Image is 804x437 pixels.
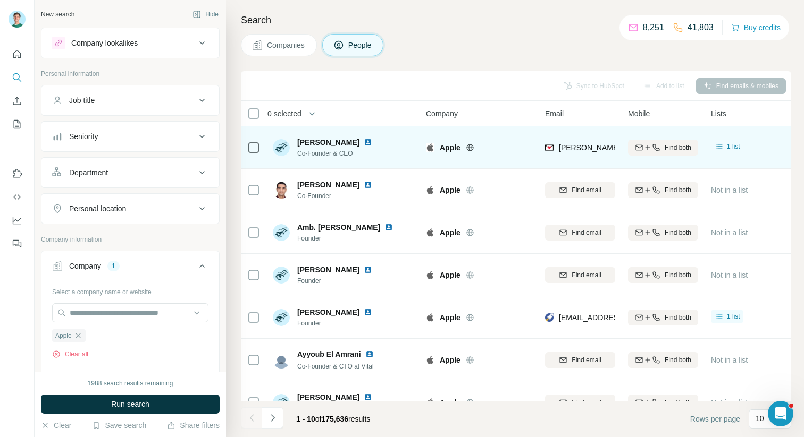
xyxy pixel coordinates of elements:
[440,312,460,323] span: Apple
[41,88,219,113] button: Job title
[297,319,385,328] span: Founder
[273,352,290,369] img: Avatar
[572,228,601,237] span: Find email
[628,310,698,325] button: Find both
[185,6,226,22] button: Hide
[41,69,220,79] p: Personal information
[297,392,359,402] span: [PERSON_NAME]
[711,108,726,119] span: Lists
[572,355,601,365] span: Find email
[273,182,290,199] img: Avatar
[41,30,219,56] button: Company lookalikes
[9,211,26,230] button: Dashboard
[426,186,434,194] img: Logo of Apple
[665,228,691,237] span: Find both
[41,124,219,149] button: Seniority
[315,415,322,423] span: of
[297,137,359,148] span: [PERSON_NAME]
[297,191,385,201] span: Co-Founder
[545,108,564,119] span: Email
[92,420,146,431] button: Save search
[727,142,740,151] span: 1 list
[296,415,370,423] span: results
[88,379,173,388] div: 1988 search results remaining
[426,228,434,237] img: Logo of Apple
[69,261,101,271] div: Company
[426,356,434,364] img: Logo of Apple
[322,415,349,423] span: 175,636
[384,223,393,232] img: LinkedIn logo
[262,407,283,429] button: Navigate to next page
[9,45,26,64] button: Quick start
[440,397,460,408] span: Apple
[364,138,372,147] img: LinkedIn logo
[426,313,434,322] img: Logo of Apple
[273,309,290,326] img: Avatar
[711,356,748,364] span: Not in a list
[52,283,208,297] div: Select a company name or website
[365,350,374,358] img: LinkedIn logo
[665,270,691,280] span: Find both
[711,271,748,279] span: Not in a list
[628,140,698,156] button: Find both
[107,261,120,271] div: 1
[665,313,691,322] span: Find both
[731,20,781,35] button: Buy credits
[267,108,301,119] span: 0 selected
[628,225,698,241] button: Find both
[711,228,748,237] span: Not in a list
[711,398,748,407] span: Not in a list
[9,234,26,253] button: Feedback
[628,267,698,283] button: Find both
[297,349,361,359] span: Ayyoub El Amrani
[69,131,98,142] div: Seniority
[727,312,740,321] span: 1 list
[768,401,793,426] iframe: Intercom live chat
[628,395,698,410] button: Find both
[267,40,306,50] span: Companies
[9,68,26,87] button: Search
[559,143,746,152] span: [PERSON_NAME][EMAIL_ADDRESS][DOMAIN_NAME]
[297,264,359,275] span: [PERSON_NAME]
[41,196,219,221] button: Personal location
[9,115,26,134] button: My lists
[297,223,380,232] span: Amb. [PERSON_NAME]
[71,38,138,48] div: Company lookalikes
[41,253,219,283] button: Company1
[348,40,373,50] span: People
[545,225,615,241] button: Find email
[296,415,315,423] span: 1 - 10
[69,167,108,178] div: Department
[545,267,615,283] button: Find email
[297,234,406,243] span: Founder
[55,331,72,340] span: Apple
[628,108,650,119] span: Mobile
[426,398,434,407] img: Logo of Apple
[665,355,691,365] span: Find both
[167,420,220,431] button: Share filters
[111,399,149,409] span: Run search
[297,307,359,318] span: [PERSON_NAME]
[628,182,698,198] button: Find both
[297,363,374,370] span: Co-Founder & CTO at Vital
[41,235,220,244] p: Company information
[41,395,220,414] button: Run search
[440,270,460,280] span: Apple
[41,160,219,185] button: Department
[688,21,714,34] p: 41,803
[665,398,691,407] span: Find both
[9,91,26,110] button: Enrich CSV
[665,185,691,195] span: Find both
[273,139,290,156] img: Avatar
[545,182,615,198] button: Find email
[241,13,791,28] h4: Search
[364,393,372,401] img: LinkedIn logo
[426,143,434,152] img: Logo of Apple
[297,276,385,286] span: Founder
[440,355,460,365] span: Apple
[9,11,26,28] img: Avatar
[440,227,460,238] span: Apple
[665,143,691,152] span: Find both
[273,267,290,284] img: Avatar
[756,413,764,424] p: 10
